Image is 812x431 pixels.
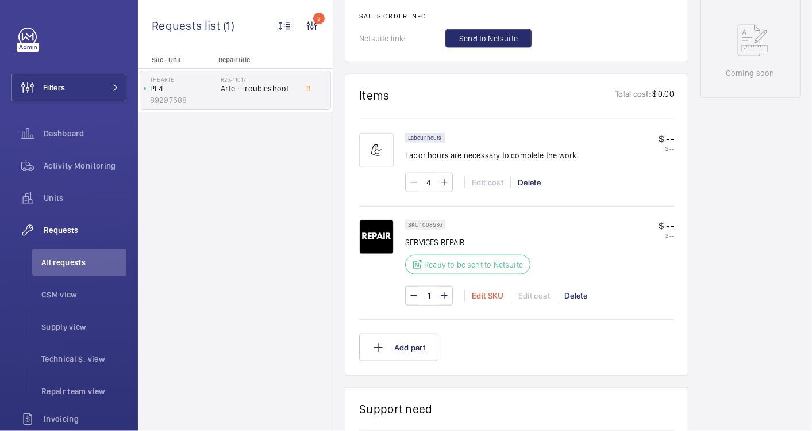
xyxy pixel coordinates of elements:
[218,56,294,64] p: Repair title
[138,56,214,64] p: Site - Unit
[41,257,126,268] span: All requests
[408,136,442,140] p: Labour hours
[359,334,437,361] button: Add part
[11,74,126,101] button: Filters
[41,353,126,365] span: Technical S. view
[659,220,674,232] p: $ --
[408,223,442,227] p: SKU 1008536
[359,12,674,20] h2: Sales order info
[41,386,126,397] span: Repair team view
[359,402,433,416] h1: Support need
[221,83,297,94] span: Arte : Troubleshoot
[359,88,390,102] h1: Items
[44,224,126,236] span: Requests
[44,192,126,204] span: Units
[615,88,651,102] p: Total cost:
[150,94,216,106] p: 89297588
[659,232,674,239] p: $ --
[405,150,579,161] p: Labor hours are necessary to complete the work.
[44,413,126,425] span: Invoicing
[424,259,523,270] p: Ready to be sent to Netsuite
[43,82,65,93] span: Filters
[659,145,674,152] p: $ --
[445,29,532,48] button: Send to Netsuite
[152,18,223,33] span: Requests list
[41,289,126,300] span: CSM view
[464,290,511,302] div: Edit SKU
[557,290,594,302] div: Delete
[44,160,126,171] span: Activity Monitoring
[659,133,674,145] p: $ --
[359,133,394,167] img: muscle-sm.svg
[41,321,126,333] span: Supply view
[726,67,774,79] p: Coming soon
[405,237,537,248] p: SERVICES REPAIR
[44,128,126,139] span: Dashboard
[150,76,216,83] p: The Arte
[459,33,518,44] span: Send to Netsuite
[651,88,674,102] p: $ 0.00
[221,76,297,83] h2: R25-11017
[510,177,548,188] div: Delete
[150,83,216,94] p: PL4
[359,220,394,254] img: 4IH7dyk0lKfVbRFSf4R9ywTe9GShna42_NoCtMvpQiKEiGqH.png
